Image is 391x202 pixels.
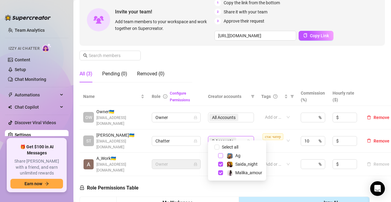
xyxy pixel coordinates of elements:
span: Select tree node [218,153,223,158]
span: [EMAIL_ADDRESS][DOMAIN_NAME] [96,162,144,173]
input: Search members [89,52,132,59]
img: A_Work [84,159,94,169]
span: Select tree node [218,162,223,167]
span: ST [86,138,91,144]
span: 2 [214,9,221,15]
img: AI Chatter [42,43,51,52]
span: lock [194,116,197,119]
span: Role [152,94,161,99]
th: Commission (%) [297,87,329,106]
a: Team Analytics [15,28,45,33]
span: Select all [219,144,241,150]
span: filter [289,92,295,101]
span: Earn now [24,181,42,186]
span: Owner [155,160,197,169]
span: filter [250,92,256,101]
span: Name [83,93,140,100]
span: 2 Accounts [212,138,233,144]
img: Chat Copilot [8,105,12,109]
span: delete [367,139,371,143]
span: Invite your team! [115,8,214,16]
span: стас чатер [263,133,283,140]
span: Tags [261,93,271,100]
a: Setup [15,67,26,72]
span: 🎁 Get $100 in AI Messages [10,144,63,156]
span: question-circle [273,94,277,99]
span: Automations [15,90,58,100]
span: OW [85,114,92,121]
button: Copy Link [299,31,333,41]
span: Izzy AI Chatter [9,46,39,52]
span: Malika_amour [235,170,262,175]
span: [EMAIL_ADDRESS][DOMAIN_NAME] [96,139,144,150]
img: Ag [227,153,233,159]
a: Discover Viral Videos [15,120,56,125]
div: All (3) [80,70,92,78]
span: Add team members to your workspace and work together on Supercreator. [115,18,212,32]
button: Earn nowarrow-right [10,179,63,189]
th: Name [80,87,148,106]
span: thunderbolt [8,92,13,97]
span: Copy Link [310,33,329,38]
span: Owner [155,113,197,122]
th: Hourly rate ($) [329,87,361,106]
span: info-circle [163,94,167,99]
span: search [83,53,88,58]
span: arrow-right [45,182,49,186]
span: lock [194,139,197,143]
a: Settings [15,132,31,137]
a: Configure Permissions [170,91,190,102]
div: Pending (0) [102,70,127,78]
span: Share it with your team [224,9,267,15]
span: delete [367,115,371,120]
span: Chatter [155,136,197,146]
span: team [247,139,251,143]
span: Chat Copilot [15,102,58,112]
img: logo-BBDzfeDw.svg [5,15,51,21]
span: A_Work 🇺🇦 [96,155,144,162]
img: Saida_night [227,162,233,167]
span: Approve their request [224,18,264,24]
span: Saida_night [235,162,258,167]
span: filter [290,95,294,98]
span: Owner 🇺🇦 [96,108,144,115]
span: 3 [214,18,221,24]
span: [EMAIL_ADDRESS][DOMAIN_NAME] [96,115,144,127]
span: copy [303,33,307,38]
span: filter [251,95,255,98]
span: Share [PERSON_NAME] with a friend, and earn unlimited rewards [10,158,63,176]
span: Creator accounts [208,93,248,100]
a: Chat Monitoring [15,77,46,82]
a: Content [15,57,30,62]
div: Open Intercom Messenger [370,181,385,196]
span: lock [194,162,197,166]
span: Remove [374,139,389,143]
div: Removed (0) [137,70,165,78]
span: 2 Accounts [209,137,236,145]
span: Ag [235,153,240,158]
span: [PERSON_NAME] 🇺🇦 [96,132,144,139]
span: Remove [374,115,389,120]
span: lock [80,185,84,190]
img: Malika_amour [227,170,233,176]
h5: Role Permissions Table [80,184,139,192]
span: Select tree node [218,170,223,175]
